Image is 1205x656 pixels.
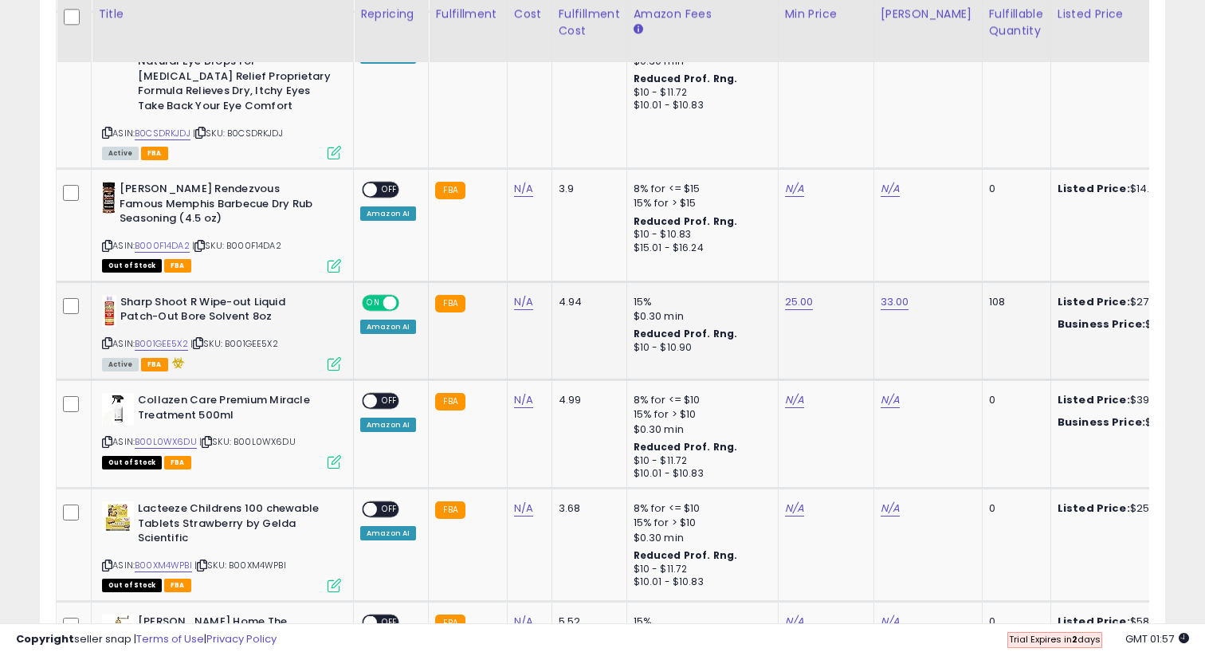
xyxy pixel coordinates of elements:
div: $10 - $10.90 [634,341,766,355]
span: FBA [141,358,168,371]
div: Amazon AI [360,526,416,540]
span: All listings that are currently out of stock and unavailable for purchase on Amazon [102,456,162,469]
span: ON [363,296,383,309]
b: Reduced Prof. Rng. [634,327,738,340]
div: 8% for <= $15 [634,182,766,196]
div: 108 [989,295,1038,309]
div: $25.00 [1058,501,1190,516]
div: $39.99 [1058,393,1190,407]
div: $10 - $10.83 [634,228,766,242]
a: B00XM4WPBI [135,559,192,572]
small: FBA [435,501,465,519]
div: 0 [989,182,1038,196]
i: hazardous material [168,357,185,368]
b: Rain Preservative Free Eye Drops for Severe [MEDICAL_DATA] More Natural Eye Drops for [MEDICAL_DA... [138,25,332,117]
div: 4.94 [559,295,614,309]
div: ASIN: [102,25,341,158]
div: $14.00 [1058,182,1190,196]
div: $10 - $11.72 [634,86,766,100]
div: 15% for > $10 [634,407,766,422]
div: Fulfillment [435,6,500,22]
div: $39.99 [1058,415,1190,430]
b: Reduced Prof. Rng. [634,214,738,228]
img: 41bFvFF+w+L._SL40_.jpg [102,295,116,327]
div: ASIN: [102,501,341,590]
div: Title [98,6,347,22]
div: $0.30 min [634,531,766,545]
div: ASIN: [102,295,341,370]
b: Listed Price: [1058,392,1130,407]
b: Business Price: [1058,414,1145,430]
div: $10 - $11.72 [634,563,766,576]
div: $0.30 min [634,309,766,324]
span: FBA [141,147,168,160]
a: B0CSDRKJDJ [135,127,190,140]
b: Lacteeze Childrens 100 chewable Tablets Strawberry by Gelda Scientific [138,501,332,550]
div: $15.01 - $16.24 [634,242,766,255]
b: Business Price: [1058,316,1145,332]
span: | SKU: B001GEE5X2 [190,337,278,350]
span: OFF [397,296,422,309]
a: N/A [785,501,804,517]
span: OFF [377,395,402,408]
b: Sharp Shoot R Wipe-out Liquid Patch-Out Bore Solvent 8oz [120,295,314,328]
b: Reduced Prof. Rng. [634,548,738,562]
div: 8% for <= $10 [634,501,766,516]
div: Fulfillable Quantity [989,6,1044,39]
span: | SKU: B0CSDRKJDJ [193,127,283,139]
b: [PERSON_NAME] Rendezvous Famous Memphis Barbecue Dry Rub Seasoning (4.5 oz) [120,182,313,230]
div: 4.99 [559,393,614,407]
span: FBA [164,456,191,469]
div: 3.68 [559,501,614,516]
div: $10.01 - $10.83 [634,99,766,112]
b: Listed Price: [1058,501,1130,516]
div: [PERSON_NAME] [881,6,975,22]
div: Amazon Fees [634,6,771,22]
div: Min Price [785,6,867,22]
a: N/A [514,392,533,408]
span: FBA [164,259,191,273]
span: FBA [164,579,191,592]
small: Amazon Fees. [634,22,643,37]
a: N/A [881,392,900,408]
div: Listed Price [1058,6,1195,22]
a: N/A [881,181,900,197]
a: 33.00 [881,294,909,310]
a: B000F14DA2 [135,239,190,253]
div: 8% for <= $10 [634,393,766,407]
span: 2025-09-17 01:57 GMT [1125,631,1189,646]
small: FBA [435,182,465,199]
span: | SKU: B000F14DA2 [192,239,281,252]
a: 25.00 [785,294,814,310]
a: B001GEE5X2 [135,337,188,351]
b: Listed Price: [1058,294,1130,309]
img: 51Gv7YNSYBL._SL40_.jpg [102,501,134,533]
span: OFF [377,183,402,197]
div: 3.9 [559,182,614,196]
div: $10.01 - $10.83 [634,467,766,481]
div: $27.15 [1058,295,1190,309]
div: $0.30 min [634,422,766,437]
span: OFF [377,503,402,517]
a: N/A [514,181,533,197]
b: Collazen Care Premium Miracle Treatment 500ml [138,393,332,426]
b: Listed Price: [1058,181,1130,196]
div: 0 [989,393,1038,407]
span: | SKU: B00XM4WPBI [194,559,286,572]
div: ASIN: [102,182,341,270]
b: Reduced Prof. Rng. [634,72,738,85]
div: Fulfillment Cost [559,6,620,39]
a: N/A [514,501,533,517]
div: Amazon AI [360,206,416,221]
small: FBA [435,295,465,312]
small: FBA [435,393,465,410]
div: $10.01 - $10.83 [634,575,766,589]
div: Cost [514,6,545,22]
div: 0 [989,501,1038,516]
a: Terms of Use [136,631,204,646]
img: 31qX7jhvhIL._SL40_.jpg [102,393,134,425]
strong: Copyright [16,631,74,646]
div: 15% for > $10 [634,516,766,530]
span: All listings currently available for purchase on Amazon [102,358,139,371]
a: Privacy Policy [206,631,277,646]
